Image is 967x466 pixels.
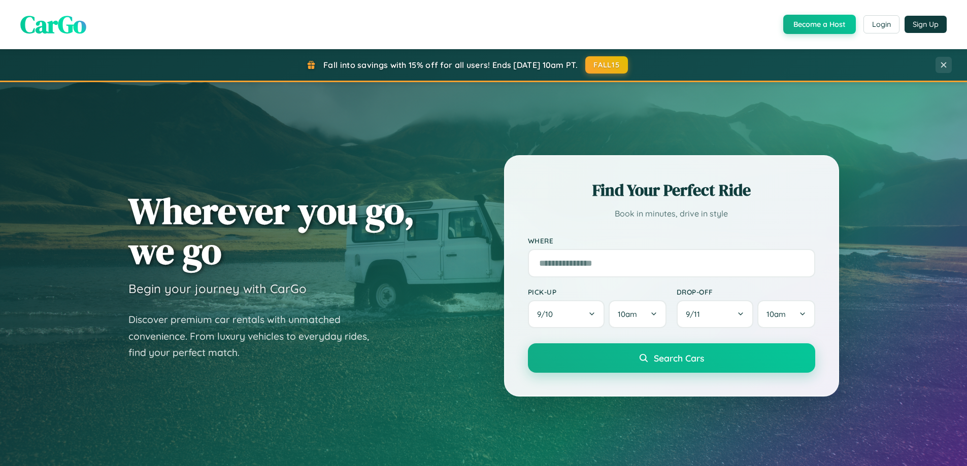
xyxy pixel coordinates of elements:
[528,300,605,328] button: 9/10
[528,288,666,296] label: Pick-up
[528,206,815,221] p: Book in minutes, drive in style
[20,8,86,41] span: CarGo
[528,343,815,373] button: Search Cars
[766,309,786,319] span: 10am
[618,309,637,319] span: 10am
[128,311,382,361] p: Discover premium car rentals with unmatched convenience. From luxury vehicles to everyday rides, ...
[863,15,899,33] button: Login
[537,309,558,319] span: 9 / 10
[528,179,815,201] h2: Find Your Perfect Ride
[686,309,705,319] span: 9 / 11
[677,288,815,296] label: Drop-off
[323,60,578,70] span: Fall into savings with 15% off for all users! Ends [DATE] 10am PT.
[677,300,754,328] button: 9/11
[654,352,704,364] span: Search Cars
[528,236,815,245] label: Where
[905,16,947,33] button: Sign Up
[128,281,307,296] h3: Begin your journey with CarGo
[609,300,666,328] button: 10am
[585,56,628,74] button: FALL15
[757,300,815,328] button: 10am
[128,191,415,271] h1: Wherever you go, we go
[783,15,856,34] button: Become a Host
